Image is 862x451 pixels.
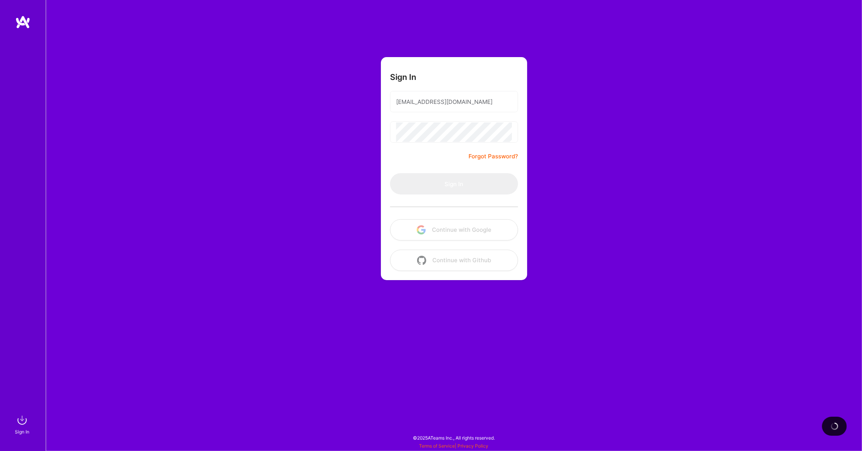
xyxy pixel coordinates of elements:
[419,443,455,449] a: Terms of Service
[46,428,862,447] div: © 2025 ATeams Inc., All rights reserved.
[16,413,30,436] a: sign inSign In
[390,219,518,241] button: Continue with Google
[469,152,518,161] a: Forgot Password?
[390,72,416,82] h3: Sign In
[390,250,518,271] button: Continue with Github
[15,15,30,29] img: logo
[417,225,426,234] img: icon
[396,92,512,112] input: Email...
[419,443,489,449] span: |
[14,413,30,428] img: sign in
[458,443,489,449] a: Privacy Policy
[15,428,29,436] div: Sign In
[390,173,518,194] button: Sign In
[830,421,839,431] img: loading
[417,256,426,265] img: icon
